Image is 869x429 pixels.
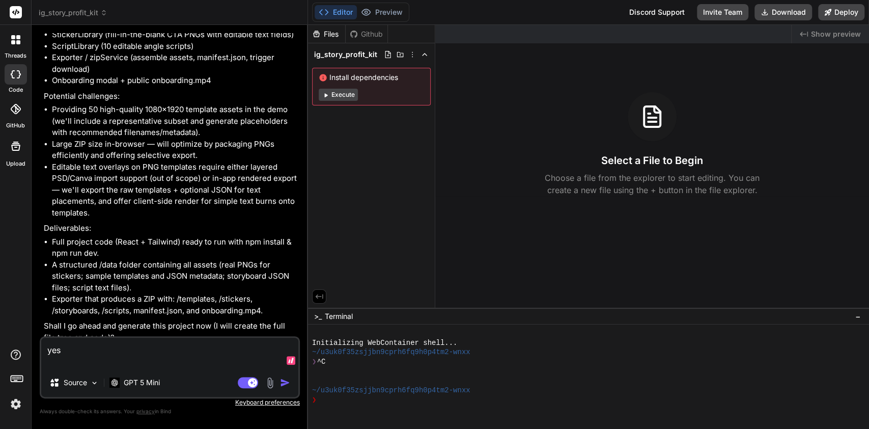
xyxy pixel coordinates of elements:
li: Exporter / zipService (assemble assets, manifest.json, trigger download) [52,52,298,75]
img: attachment [264,377,276,389]
p: Shall I go ahead and generate this project now (I will create the full file tree and code)? [44,320,298,343]
li: Onboarding modal + public onboarding.mp4 [52,75,298,87]
p: Always double-check its answers. Your in Bind [40,407,300,416]
p: Source [64,378,87,388]
button: Execute [319,89,358,101]
li: Large ZIP size in-browser — will optimize by packaging PNGs efficiently and offering selective ex... [52,139,298,162]
li: A structured /data folder containing all assets (real PNGs for stickers; sample templates and JSO... [52,259,298,294]
img: settings [7,395,24,413]
span: ig_story_profit_kit [39,8,107,18]
div: Discord Support [623,4,691,20]
button: Invite Team [697,4,748,20]
li: Providing 50 high-quality 1080x1920 template assets in the demo (we'll include a representative s... [52,104,298,139]
p: Choose a file from the explorer to start editing. You can create a new file using the + button in... [538,172,766,196]
button: Download [754,4,812,20]
span: ❯ [312,357,317,367]
span: ig_story_profit_kit [314,49,377,60]
p: GPT 5 Mini [124,378,160,388]
img: icon [280,378,290,388]
span: Terminal [325,311,353,321]
span: − [855,311,861,321]
span: privacy [136,408,155,414]
li: ScriptLibrary (10 editable angle scripts) [52,41,298,52]
span: Show preview [811,29,861,39]
span: ❯ [312,395,317,405]
span: ~/u3uk0f35zsjjbn9cprh6fq9h0p4tm2-wnxx [312,347,470,357]
span: ~/u3uk0f35zsjjbn9cprh6fq9h0p4tm2-wnxx [312,386,470,395]
span: >_ [314,311,322,321]
li: Full project code (React + Tailwind) ready to run with npm install & npm run dev. [52,236,298,259]
li: StickerLibrary (fill-in-the-blank CTA PNGs with editable text fields) [52,29,298,41]
div: Github [346,29,387,39]
label: code [9,86,23,94]
p: Keyboard preferences [40,398,300,407]
label: GitHub [6,121,25,130]
img: GPT 5 Mini [109,378,120,387]
h3: Select a File to Begin [601,153,703,168]
button: Editor [315,5,357,19]
div: Files [308,29,345,39]
label: Upload [6,159,25,168]
button: − [853,308,863,325]
span: Initializing WebContainer shell... [312,338,458,348]
img: Pick Models [90,379,99,387]
li: Editable text overlays on PNG templates require either layered PSD/Canva import support (out of s... [52,162,298,219]
span: ^C [317,357,326,367]
button: Preview [357,5,407,19]
p: Potential challenges: [44,91,298,102]
label: threads [5,51,26,60]
button: Deploy [818,4,864,20]
li: Exporter that produces a ZIP with: /templates, /stickers, /storyboards, /scripts, manifest.json, ... [52,293,298,316]
textarea: yes [41,338,298,368]
p: Deliverables: [44,223,298,234]
span: Install dependencies [319,72,424,83]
